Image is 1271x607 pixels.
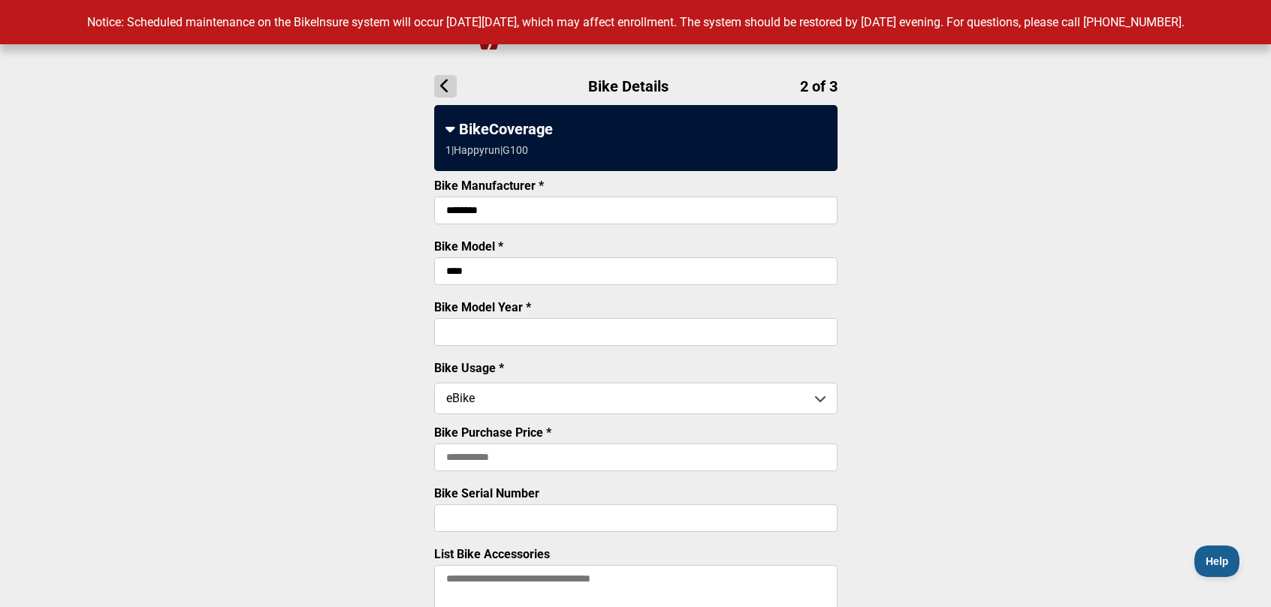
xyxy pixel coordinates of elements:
[434,75,838,98] h1: Bike Details
[445,144,528,156] div: 1 | Happyrun | G100
[800,77,838,95] span: 2 of 3
[445,120,826,138] div: BikeCoverage
[434,239,503,254] label: Bike Model *
[434,179,544,193] label: Bike Manufacturer *
[434,361,504,375] label: Bike Usage *
[1194,545,1241,577] iframe: Toggle Customer Support
[434,425,551,440] label: Bike Purchase Price *
[434,300,531,314] label: Bike Model Year *
[434,547,550,561] label: List Bike Accessories
[434,486,539,500] label: Bike Serial Number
